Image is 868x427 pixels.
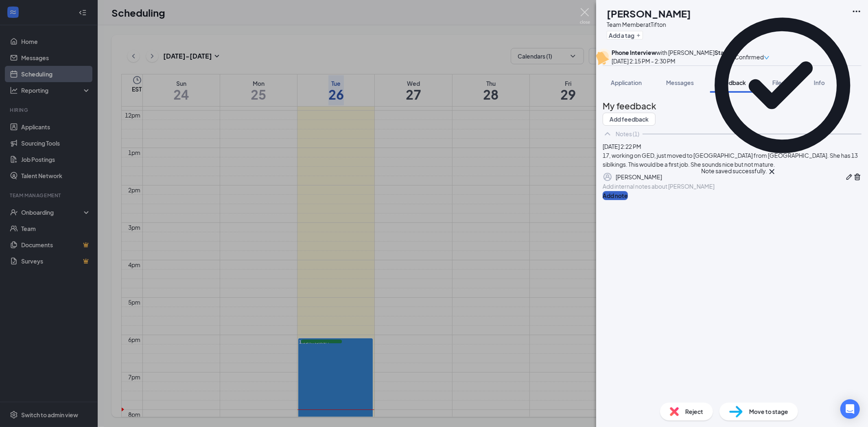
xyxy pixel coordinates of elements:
[685,407,703,416] span: Reject
[603,113,656,126] button: Add feedback
[611,79,642,86] span: Application
[840,399,860,419] div: Open Intercom Messenger
[636,33,641,38] svg: Plus
[845,173,853,181] svg: Pen
[603,151,861,169] div: 17, working on GED, just moved to [GEOGRAPHIC_DATA] from [GEOGRAPHIC_DATA]. She has 13 siblkings....
[612,48,715,57] div: with [PERSON_NAME]
[612,57,715,65] div: [DATE] 2:15 PM - 2:30 PM
[616,172,662,181] div: [PERSON_NAME]
[607,20,691,28] div: Team Member at Tifton
[612,49,656,56] b: Phone Interview
[749,407,788,416] span: Move to stage
[603,129,612,139] svg: ChevronUp
[607,7,691,20] h1: [PERSON_NAME]
[607,31,643,39] button: PlusAdd a tag
[603,143,641,150] span: [DATE] 2:22 PM
[603,172,612,182] svg: Profile
[616,130,639,138] div: Notes (1)
[853,172,861,182] button: Trash
[767,167,777,176] svg: Cross
[845,172,853,182] button: Pen
[666,79,694,86] span: Messages
[603,99,861,113] h2: My feedback
[853,173,861,181] svg: Trash
[701,4,864,167] svg: CheckmarkCircle
[603,191,628,200] button: Add note
[701,167,767,176] div: Note saved successfully.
